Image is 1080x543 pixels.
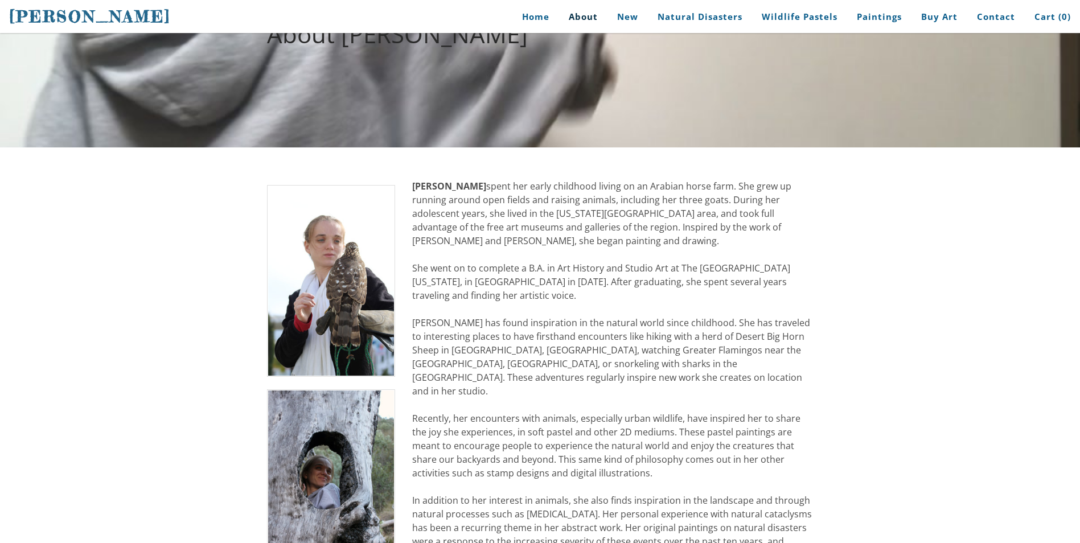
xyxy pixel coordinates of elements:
a: Contact [968,4,1024,30]
font: About [PERSON_NAME] [267,18,528,50]
a: About [560,4,606,30]
span: 0 [1062,11,1067,22]
span: [PERSON_NAME] [9,7,171,26]
a: Paintings [848,4,910,30]
a: Home [505,4,558,30]
a: Buy Art [913,4,966,30]
img: Stephanie peters [267,185,396,377]
a: Natural Disasters [649,4,751,30]
a: Cart (0) [1026,4,1071,30]
a: [PERSON_NAME] [9,6,171,27]
strong: [PERSON_NAME] [412,180,486,192]
a: New [609,4,647,30]
a: Wildlife Pastels [753,4,846,30]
